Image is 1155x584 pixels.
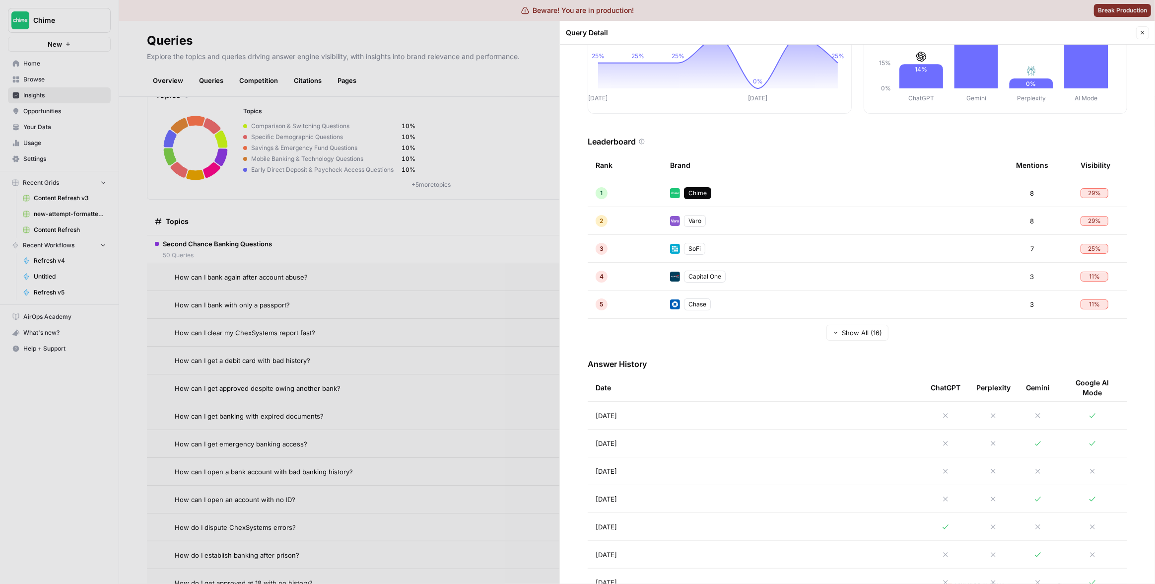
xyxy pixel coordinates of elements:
div: Query Detail [566,28,1133,38]
span: [DATE] [596,550,617,560]
span: 3 [1030,299,1034,309]
div: Capital One [684,271,726,283]
span: 7 [1030,244,1034,254]
tspan: 25% [592,52,605,60]
span: 8 [1030,188,1034,198]
tspan: 0% [881,84,891,92]
tspan: Perplexity [1017,95,1045,102]
img: mhv33baw7plipcpp00rsngv1nu95 [670,188,680,198]
div: Rank [596,151,612,179]
tspan: 25% [672,52,684,60]
tspan: [DATE] [589,95,608,102]
tspan: 25% [831,52,844,60]
span: [DATE] [596,438,617,448]
div: Brand [670,151,1000,179]
span: [DATE] [596,411,617,421]
span: [DATE] [596,494,617,504]
span: 3 [600,244,604,253]
span: 29 % [1088,217,1101,225]
text: 0% [1026,80,1036,87]
span: Show All (16) [842,328,882,338]
div: SoFi [684,243,705,255]
div: Varo [684,215,706,227]
span: 11 % [1089,272,1100,281]
div: Mentions [1016,151,1048,179]
div: Chase [684,298,711,310]
span: [DATE] [596,466,617,476]
span: 1 [601,189,603,198]
tspan: ChatGPT [908,95,934,102]
div: ChatGPT [931,374,960,401]
button: Show All (16) [826,325,888,341]
div: Google AI Mode [1066,374,1119,401]
tspan: Gemini [966,95,986,102]
text: 14% [915,66,927,73]
div: Visibility [1081,151,1110,179]
h3: Leaderboard [588,136,636,147]
span: 25 % [1088,244,1101,253]
div: Perplexity [976,374,1011,401]
div: Chime [684,187,711,199]
tspan: 25% [632,52,645,60]
tspan: AI Mode [1075,95,1097,102]
img: 3vibx1q1sudvcbtbvr0vc6shfgz6 [670,244,680,254]
div: Date [596,374,915,401]
span: [DATE] [596,522,617,532]
span: 8 [1030,216,1034,226]
tspan: 15% [879,59,891,67]
span: 5 [600,300,604,309]
span: 29 % [1088,189,1101,198]
div: Gemini [1026,374,1050,401]
span: 3 [1030,272,1034,282]
img: e5fk9tiju2g891kiden7v1vts7yb [670,216,680,226]
tspan: [DATE] [748,95,768,102]
tspan: 0% [753,77,763,85]
img: coj8e531q0s3ia02g5lp8nelrgng [670,299,680,309]
span: 2 [600,217,604,225]
img: 055fm6kq8b5qbl7l3b1dn18gw8jg [670,272,680,282]
span: 11 % [1089,300,1100,309]
span: 4 [600,272,604,281]
h3: Answer History [588,358,1127,370]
